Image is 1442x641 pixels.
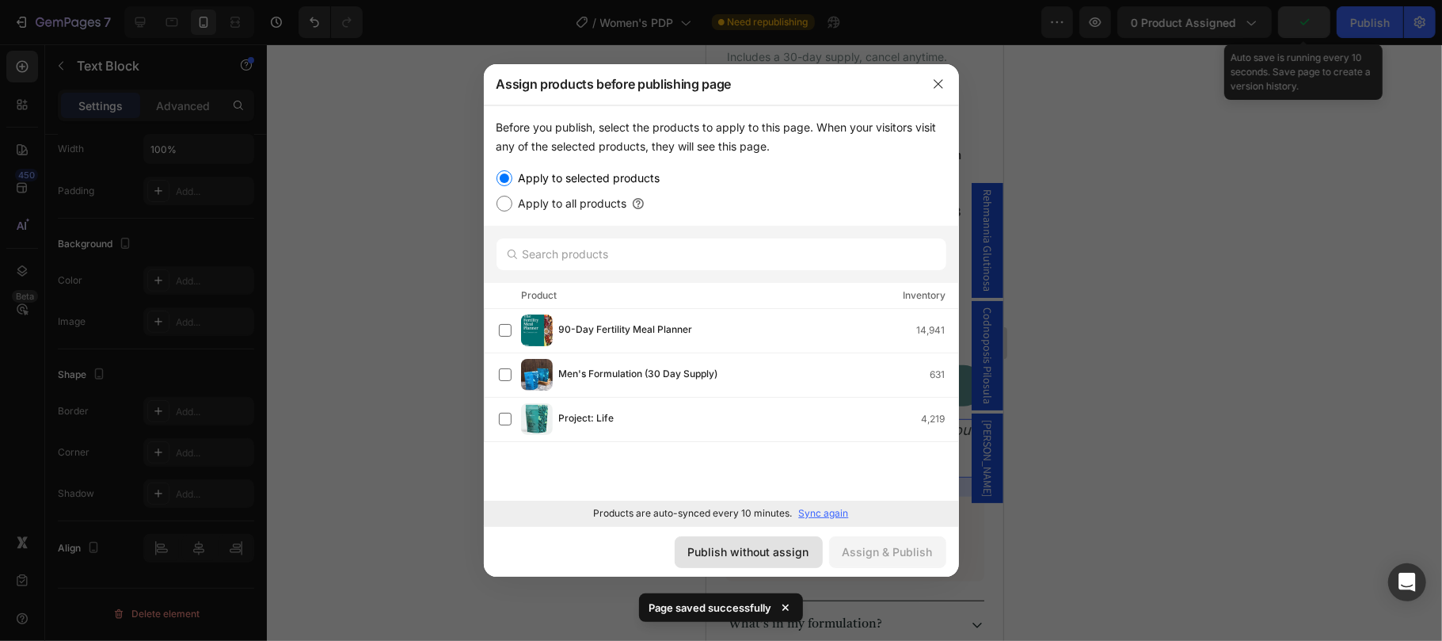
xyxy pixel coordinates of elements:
[843,544,933,560] div: Assign & Publish
[89,250,135,302] img: gempages_491691367047627898-813e18c1-53b5-4a54-8eaf-16e1a9fa7ea5.svg
[484,105,959,526] div: />
[47,102,276,120] p: 30-day supply of herbal formulation
[497,118,946,156] div: Before you publish, select the products to apply to this page. When your visitors visit any of th...
[688,544,809,560] div: Publish without assign
[273,376,289,452] span: [PERSON_NAME]
[594,506,793,521] p: Products are auto-synced every 10 minutes.
[47,159,276,194] p: Ongoing email support with a 24–48 hour response time
[559,410,614,428] span: Project: Life
[829,536,946,568] button: Assign & Publish
[675,536,823,568] button: Publish without assign
[904,288,946,303] div: Inventory
[649,600,771,616] p: Page saved successfully
[47,131,276,148] p: Access to our Fertility Diet Guide
[930,367,958,383] div: 631
[29,479,60,511] img: gempages_491691367047627898-1e749186-fa73-4af2-9cb0-dc952e7940c3.svg
[22,572,176,589] p: What’s in my formulation?
[521,315,553,346] img: product-img
[273,145,289,247] span: Rehmannia Glutinosa
[559,322,693,339] span: 90-Day Fertility Meal Planner
[21,33,276,80] p: Your personalized formulation by Dr. Ye, based on 40+ years of clinical TCM expertise, delivered ...
[484,63,918,105] div: Assign products before publishing page
[512,169,660,188] label: Apply to selected products
[68,460,231,530] p: Order within the next hour to have your formulation produced in our next batch [DATE]
[110,334,169,349] div: Add to cart
[21,376,276,432] p: A short questionnaire will follow your purchase to ensure your personalized formulation.
[1388,563,1426,601] div: Open Intercom Messenger
[917,322,958,338] div: 14,941
[522,288,557,303] div: Product
[922,411,958,427] div: 4,219
[559,366,718,383] span: Men's Formulation (30 Day Supply)
[512,194,627,213] label: Apply to all products
[521,403,553,435] img: product-img
[273,263,289,360] span: Codnoposis Pilosula
[497,238,946,270] input: Search products
[19,250,64,302] img: gempages_491691367047627898-27da6884-6c2a-47fc-9940-ed7ba507e17f.svg
[39,353,93,367] div: Text Block
[521,359,553,391] img: product-img
[47,205,276,223] p: Education series & resources
[21,5,276,21] p: Includes a 30-day supply, cancel anytime.
[799,506,849,521] p: Sync again
[19,321,278,362] button: Add to cart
